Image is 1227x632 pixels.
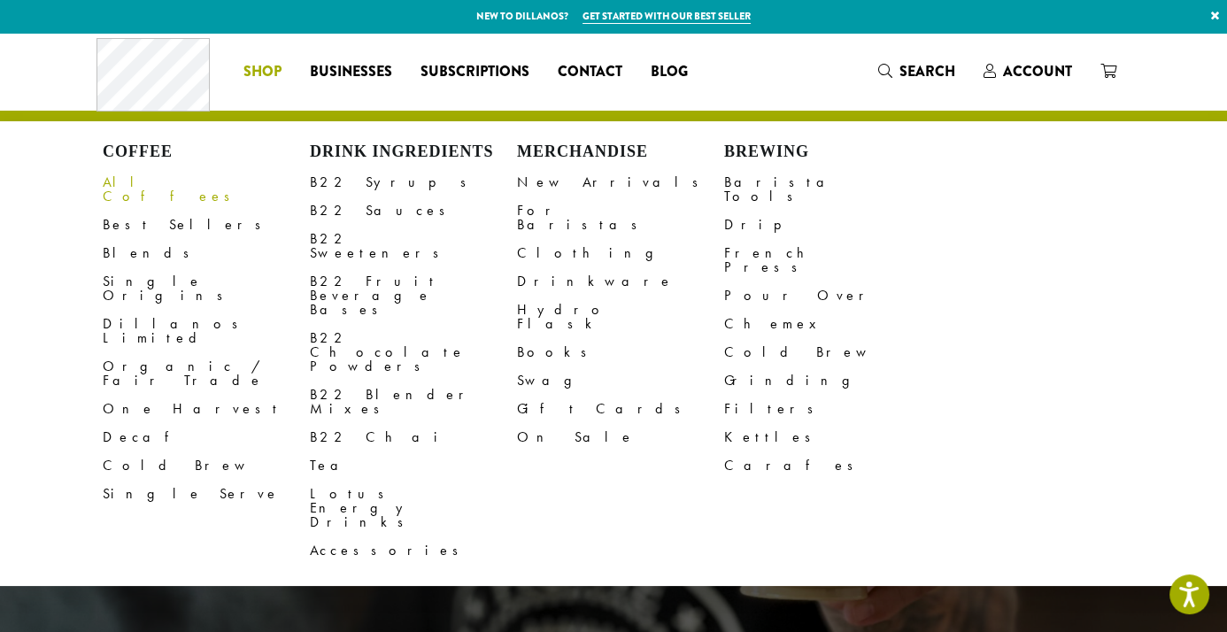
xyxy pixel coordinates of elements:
[310,423,517,451] a: B22 Chai
[103,352,310,395] a: Organic / Fair Trade
[310,225,517,267] a: B22 Sweeteners
[310,267,517,324] a: B22 Fruit Beverage Bases
[517,423,724,451] a: On Sale
[899,61,955,81] span: Search
[103,423,310,451] a: Decaf
[724,143,931,162] h4: Brewing
[517,395,724,423] a: Gift Cards
[310,197,517,225] a: B22 Sauces
[651,61,688,83] span: Blog
[724,451,931,480] a: Carafes
[724,239,931,281] a: French Press
[517,296,724,338] a: Hydro Flask
[103,310,310,352] a: Dillanos Limited
[103,143,310,162] h4: Coffee
[310,536,517,565] a: Accessories
[724,211,931,239] a: Drip
[724,338,931,366] a: Cold Brew
[517,168,724,197] a: New Arrivals
[310,451,517,480] a: Tea
[103,168,310,211] a: All Coffees
[558,61,622,83] span: Contact
[724,366,931,395] a: Grinding
[243,61,282,83] span: Shop
[517,366,724,395] a: Swag
[103,395,310,423] a: One Harvest
[517,267,724,296] a: Drinkware
[229,58,296,86] a: Shop
[517,143,724,162] h4: Merchandise
[421,61,529,83] span: Subscriptions
[724,281,931,310] a: Pour Over
[724,310,931,338] a: Chemex
[310,61,392,83] span: Businesses
[310,168,517,197] a: B22 Syrups
[517,197,724,239] a: For Baristas
[310,480,517,536] a: Lotus Energy Drinks
[103,267,310,310] a: Single Origins
[517,338,724,366] a: Books
[103,451,310,480] a: Cold Brew
[583,9,751,24] a: Get started with our best seller
[724,395,931,423] a: Filters
[864,57,969,86] a: Search
[724,423,931,451] a: Kettles
[103,211,310,239] a: Best Sellers
[310,324,517,381] a: B22 Chocolate Powders
[103,480,310,508] a: Single Serve
[724,168,931,211] a: Barista Tools
[310,143,517,162] h4: Drink Ingredients
[103,239,310,267] a: Blends
[517,239,724,267] a: Clothing
[310,381,517,423] a: B22 Blender Mixes
[1003,61,1072,81] span: Account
